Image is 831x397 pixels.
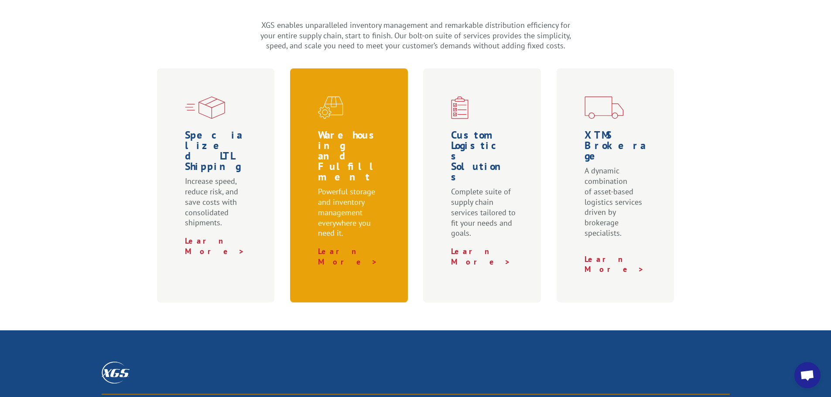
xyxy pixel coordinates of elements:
[185,96,225,119] img: xgs-icon-specialized-ltl-red
[585,130,650,166] h1: XTMS Brokerage
[318,187,383,246] p: Powerful storage and inventory management everywhere you need it.
[451,96,469,119] img: xgs-icon-custom-logistics-solutions-red
[451,130,516,187] h1: Custom Logistics Solutions
[451,187,516,246] p: Complete suite of supply chain services tailored to fit your needs and goals.
[185,130,250,176] h1: Specialized LTL Shipping
[102,362,130,383] img: XGS_Logos_ALL_2024_All_White
[185,176,250,236] p: Increase speed, reduce risk, and save costs with consolidated shipments.
[585,96,623,119] img: xgs-icon-transportation-forms-red
[318,246,378,267] a: Learn More >
[259,20,573,51] p: XGS enables unparalleled inventory management and remarkable distribution efficiency for your ent...
[585,166,650,246] p: A dynamic combination of asset-based logistics services driven by brokerage specialists.
[451,246,511,267] a: Learn More >
[318,96,343,119] img: xgs-icon-warehouseing-cutting-fulfillment-red
[794,362,821,388] div: Open chat
[318,130,383,187] h1: Warehousing and Fulfillment
[585,254,644,275] a: Learn More >
[185,236,245,256] a: Learn More >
